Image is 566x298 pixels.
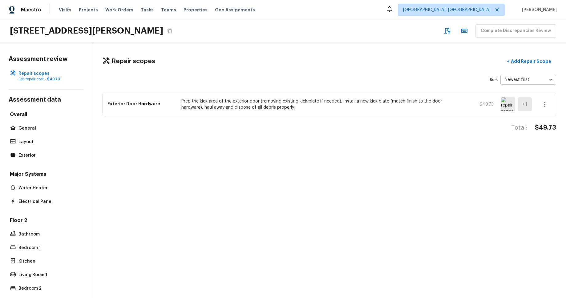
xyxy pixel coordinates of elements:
span: $49.73 [47,77,60,81]
button: Copy Address [166,27,174,35]
span: Properties [184,7,208,13]
h4: $49.73 [535,124,556,132]
p: General [18,125,80,131]
span: [PERSON_NAME] [520,7,557,13]
span: Maestro [21,7,41,13]
h4: Assessment data [9,96,83,105]
p: Est. repair cost - [18,77,80,82]
p: Add Repair Scope [510,58,551,64]
img: repair scope asset [501,97,515,111]
p: Bathroom [18,231,80,237]
span: Tasks [141,8,154,12]
span: Projects [79,7,98,13]
p: Bedroom 1 [18,245,80,251]
span: Teams [161,7,176,13]
h2: [STREET_ADDRESS][PERSON_NAME] [10,25,163,36]
div: Newest first [500,71,556,88]
p: Bedroom 2 [18,285,80,292]
p: Layout [18,139,80,145]
p: Kitchen [18,258,80,264]
p: Repair scopes [18,70,80,77]
p: Exterior Door Hardware [107,101,174,107]
p: Prep the kick area of the exterior door (removing existing kick plate if needed), install a new k... [181,98,459,111]
h5: Major Systems [9,171,83,179]
span: Visits [59,7,71,13]
h5: Floor 2 [9,217,83,225]
p: Exterior [18,152,80,159]
p: Water Heater [18,185,80,191]
p: Electrical Panel [18,199,80,205]
h5: Overall [9,111,83,119]
h4: Assessment review [9,55,83,63]
h4: Total: [511,124,528,132]
span: Geo Assignments [215,7,255,13]
p: Sort [490,77,498,82]
p: $49.73 [466,101,494,107]
h5: + 1 [522,101,528,108]
h4: Repair scopes [111,57,155,65]
button: +Add Repair Scope [502,55,556,68]
span: [GEOGRAPHIC_DATA], [GEOGRAPHIC_DATA] [403,7,491,13]
p: Living Room 1 [18,272,80,278]
span: Work Orders [105,7,133,13]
